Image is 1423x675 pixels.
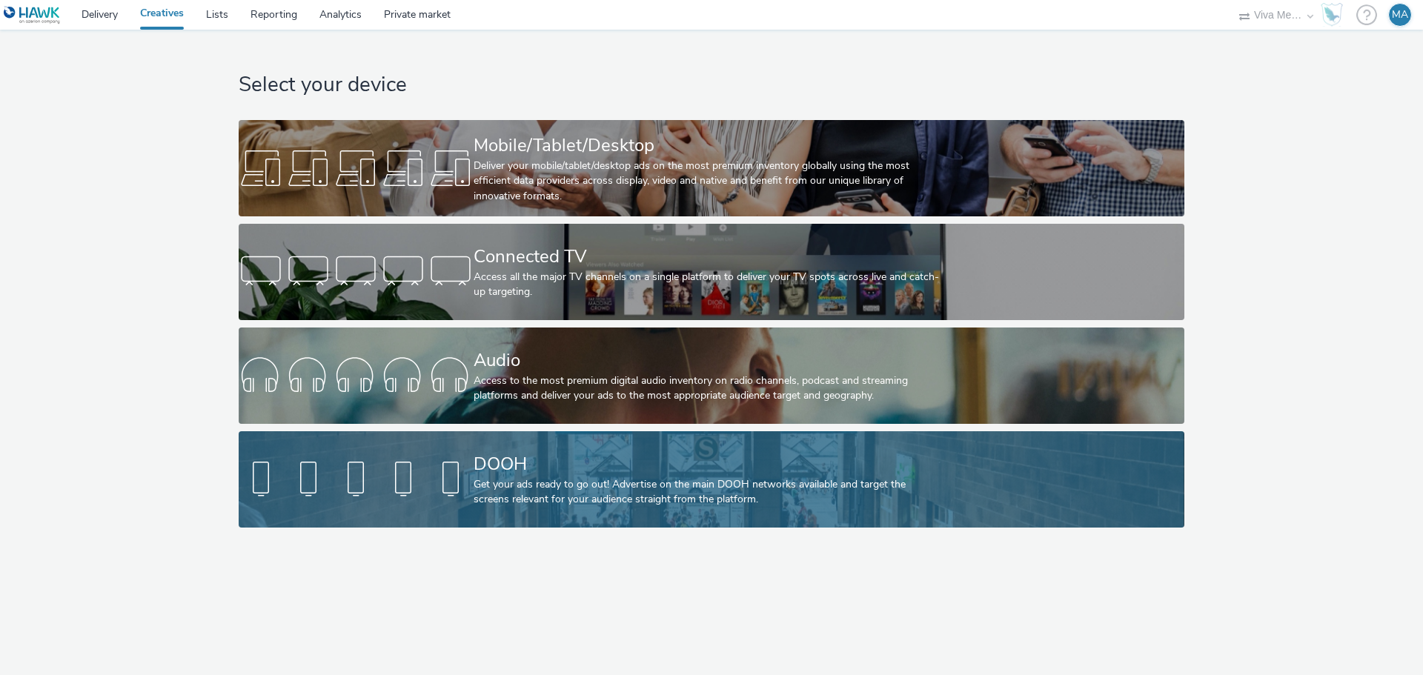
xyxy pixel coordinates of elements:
[474,477,943,508] div: Get your ads ready to go out! Advertise on the main DOOH networks available and target the screen...
[239,327,1184,424] a: AudioAccess to the most premium digital audio inventory on radio channels, podcast and streaming ...
[474,373,943,404] div: Access to the most premium digital audio inventory on radio channels, podcast and streaming platf...
[239,431,1184,528] a: DOOHGet your ads ready to go out! Advertise on the main DOOH networks available and target the sc...
[1392,4,1408,26] div: MA
[239,71,1184,99] h1: Select your device
[4,6,61,24] img: undefined Logo
[1321,3,1343,27] img: Hawk Academy
[474,159,943,204] div: Deliver your mobile/tablet/desktop ads on the most premium inventory globally using the most effi...
[474,244,943,270] div: Connected TV
[239,224,1184,320] a: Connected TVAccess all the major TV channels on a single platform to deliver your TV spots across...
[474,348,943,373] div: Audio
[474,133,943,159] div: Mobile/Tablet/Desktop
[474,451,943,477] div: DOOH
[239,120,1184,216] a: Mobile/Tablet/DesktopDeliver your mobile/tablet/desktop ads on the most premium inventory globall...
[474,270,943,300] div: Access all the major TV channels on a single platform to deliver your TV spots across live and ca...
[1321,3,1349,27] a: Hawk Academy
